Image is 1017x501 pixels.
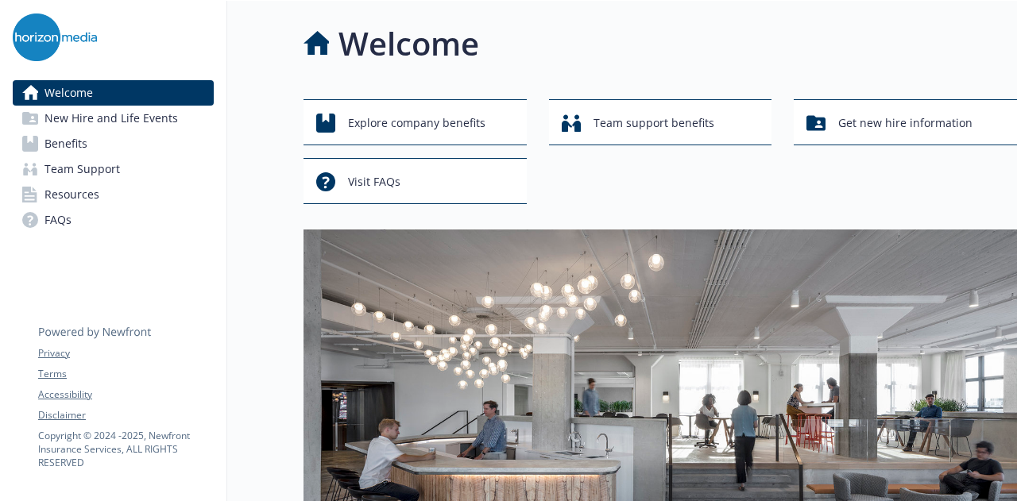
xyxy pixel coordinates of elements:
a: Terms [38,367,213,381]
a: Benefits [13,131,214,156]
span: FAQs [44,207,72,233]
span: Visit FAQs [348,167,400,197]
a: Team Support [13,156,214,182]
a: Disclaimer [38,408,213,422]
p: Copyright © 2024 - 2025 , Newfront Insurance Services, ALL RIGHTS RESERVED [38,429,213,469]
a: Welcome [13,80,214,106]
span: Explore company benefits [348,108,485,138]
button: Visit FAQs [304,158,527,204]
a: New Hire and Life Events [13,106,214,131]
span: Welcome [44,80,93,106]
a: Resources [13,182,214,207]
a: Accessibility [38,387,213,402]
span: New Hire and Life Events [44,106,178,131]
button: Explore company benefits [304,99,527,145]
span: Get new hire information [838,108,973,138]
span: Benefits [44,131,87,156]
button: Get new hire information [794,99,1017,145]
span: Team support benefits [594,108,714,138]
a: Privacy [38,346,213,360]
button: Team support benefits [549,99,772,145]
a: FAQs [13,207,214,233]
h1: Welcome [338,20,479,67]
span: Team Support [44,156,120,182]
span: Resources [44,182,99,207]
